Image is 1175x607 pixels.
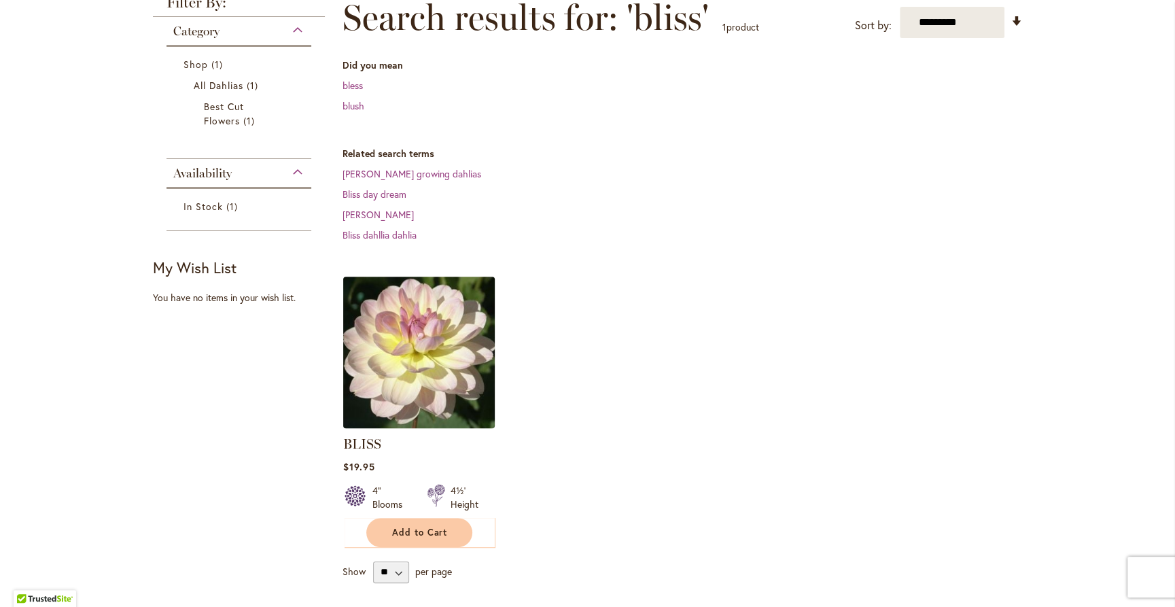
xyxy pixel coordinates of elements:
dt: Did you mean [343,58,1023,72]
a: BLISS [343,436,381,452]
a: In Stock 1 [183,199,298,213]
span: 1 [247,78,262,92]
a: blush [343,99,364,112]
div: You have no items in your wish list. [153,291,334,305]
a: Bliss day dream [343,188,406,201]
div: 4½' Height [451,484,478,511]
span: Availability [173,166,232,181]
span: All Dahlias [194,79,244,92]
div: 4" Blooms [372,484,410,511]
span: 1 [722,20,726,33]
span: Show [343,564,366,577]
a: [PERSON_NAME] growing dahlias [343,167,481,180]
a: All Dahlias [194,78,288,92]
iframe: Launch Accessibility Center [10,559,48,597]
a: [PERSON_NAME] [343,208,414,221]
dt: Related search terms [343,147,1023,160]
strong: My Wish List [153,258,236,277]
a: Shop [183,57,298,71]
label: Sort by: [855,13,892,38]
img: BLISS [339,273,498,432]
span: In Stock [183,200,223,213]
a: bless [343,79,363,92]
a: Bliss dahllia dahlia [343,228,417,241]
span: Best Cut Flowers [204,100,244,127]
span: Category [173,24,220,39]
span: Shop [183,58,208,71]
span: $19.95 [343,460,375,473]
a: Best Cut Flowers [204,99,278,128]
span: 1 [211,57,226,71]
a: BLISS [343,418,495,431]
p: product [722,16,759,38]
span: 1 [243,114,258,128]
span: Add to Cart [392,527,448,538]
button: Add to Cart [366,518,472,547]
span: 1 [226,199,241,213]
span: per page [415,564,452,577]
